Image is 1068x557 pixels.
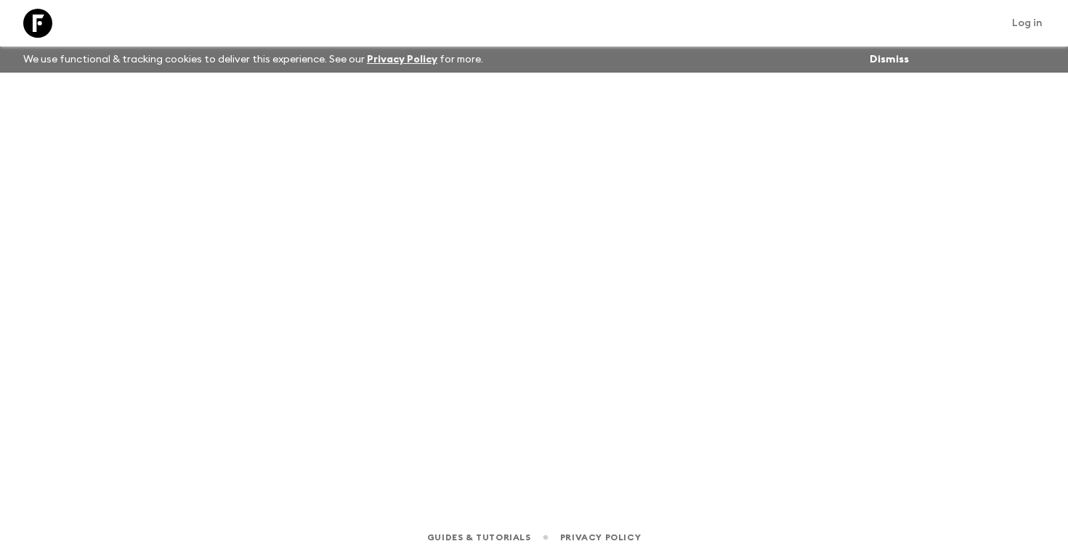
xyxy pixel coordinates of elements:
p: We use functional & tracking cookies to deliver this experience. See our for more. [17,46,489,73]
button: Dismiss [866,49,913,70]
a: Guides & Tutorials [427,529,531,545]
a: Privacy Policy [560,529,641,545]
a: Log in [1004,13,1051,33]
a: Privacy Policy [367,54,437,65]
